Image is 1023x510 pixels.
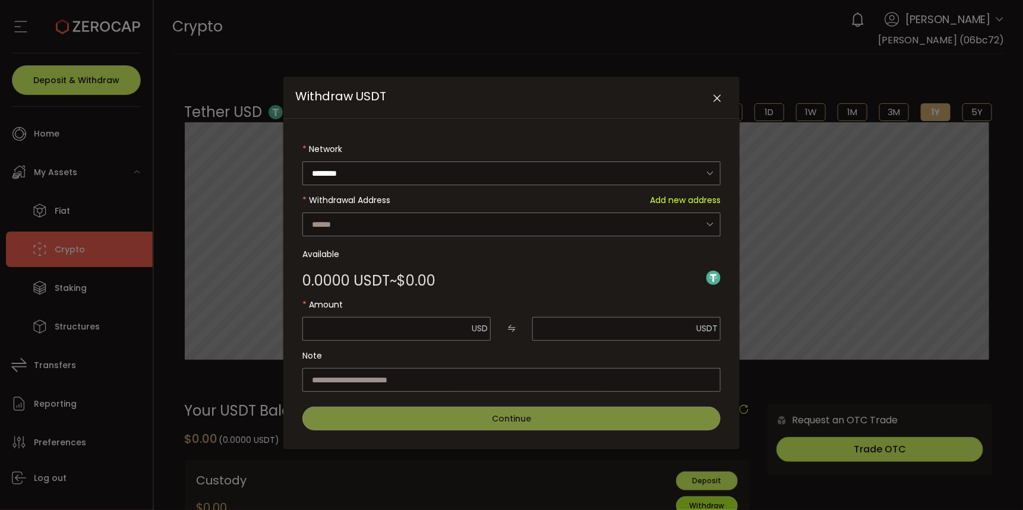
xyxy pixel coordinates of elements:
[295,88,386,104] span: Withdraw USDT
[650,188,721,212] span: Add new address
[964,453,1023,510] iframe: Chat Widget
[707,88,728,109] button: Close
[397,274,435,288] span: $0.00
[696,322,718,334] span: USDT
[472,322,488,334] span: USD
[302,274,390,288] span: 0.0000 USDT
[309,194,390,206] span: Withdrawal Address
[302,344,721,368] label: Note
[302,407,721,430] button: Continue
[302,137,721,161] label: Network
[302,242,721,266] label: Available
[492,413,531,425] span: Continue
[283,77,740,449] div: Withdraw USDT
[302,293,721,316] label: Amount
[302,274,435,288] div: ~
